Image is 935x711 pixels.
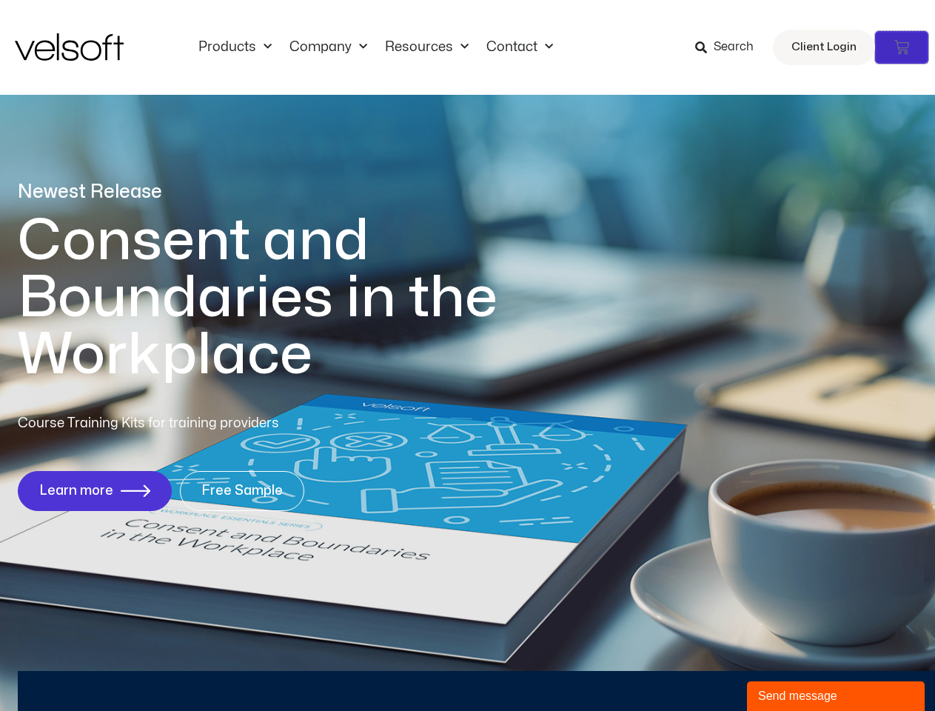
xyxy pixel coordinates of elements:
[201,484,283,498] span: Free Sample
[477,39,562,56] a: ContactMenu Toggle
[18,413,386,434] p: Course Training Kits for training providers
[376,39,477,56] a: ResourcesMenu Toggle
[714,38,754,57] span: Search
[180,471,304,511] a: Free Sample
[39,484,113,498] span: Learn more
[190,39,281,56] a: ProductsMenu Toggle
[190,39,562,56] nav: Menu
[747,678,928,711] iframe: chat widget
[18,471,172,511] a: Learn more
[15,33,124,61] img: Velsoft Training Materials
[18,179,558,205] p: Newest Release
[773,30,875,65] a: Client Login
[18,213,558,384] h1: Consent and Boundaries in the Workplace
[791,38,857,57] span: Client Login
[695,35,764,60] a: Search
[281,39,376,56] a: CompanyMenu Toggle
